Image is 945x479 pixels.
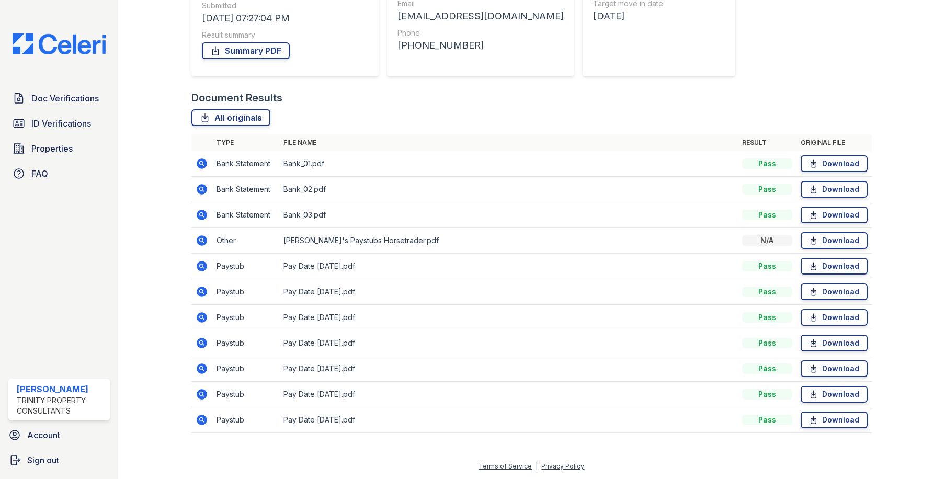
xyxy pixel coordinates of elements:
[536,462,538,470] div: |
[796,134,872,151] th: Original file
[191,90,282,105] div: Document Results
[202,1,368,11] div: Submitted
[397,28,564,38] div: Phone
[279,407,737,433] td: Pay Date [DATE].pdf
[279,134,737,151] th: File name
[212,356,279,382] td: Paystub
[742,158,792,169] div: Pass
[397,38,564,53] div: [PHONE_NUMBER]
[202,42,290,59] a: Summary PDF
[279,382,737,407] td: Pay Date [DATE].pdf
[742,210,792,220] div: Pass
[31,142,73,155] span: Properties
[742,415,792,425] div: Pass
[279,228,737,254] td: [PERSON_NAME]'s Paystubs Horsetrader.pdf
[27,454,59,466] span: Sign out
[742,338,792,348] div: Pass
[801,412,868,428] a: Download
[738,134,796,151] th: Result
[4,425,114,446] a: Account
[801,181,868,198] a: Download
[31,167,48,180] span: FAQ
[279,356,737,382] td: Pay Date [DATE].pdf
[742,184,792,195] div: Pass
[212,177,279,202] td: Bank Statement
[801,283,868,300] a: Download
[212,407,279,433] td: Paystub
[742,235,792,246] div: N/A
[279,151,737,177] td: Bank_01.pdf
[593,9,725,24] div: [DATE]
[742,312,792,323] div: Pass
[801,207,868,223] a: Download
[742,363,792,374] div: Pass
[801,258,868,275] a: Download
[4,33,114,54] img: CE_Logo_Blue-a8612792a0a2168367f1c8372b55b34899dd931a85d93a1a3d3e32e68fde9ad4.png
[742,287,792,297] div: Pass
[742,389,792,400] div: Pass
[31,92,99,105] span: Doc Verifications
[212,151,279,177] td: Bank Statement
[541,462,584,470] a: Privacy Policy
[8,163,110,184] a: FAQ
[397,9,564,24] div: [EMAIL_ADDRESS][DOMAIN_NAME]
[801,386,868,403] a: Download
[31,117,91,130] span: ID Verifications
[479,462,532,470] a: Terms of Service
[202,30,368,40] div: Result summary
[202,11,368,26] div: [DATE] 07:27:04 PM
[17,395,106,416] div: Trinity Property Consultants
[4,450,114,471] a: Sign out
[212,330,279,356] td: Paystub
[279,202,737,228] td: Bank_03.pdf
[8,113,110,134] a: ID Verifications
[801,360,868,377] a: Download
[279,330,737,356] td: Pay Date [DATE].pdf
[279,177,737,202] td: Bank_02.pdf
[17,383,106,395] div: [PERSON_NAME]
[191,109,270,126] a: All originals
[8,138,110,159] a: Properties
[212,382,279,407] td: Paystub
[279,279,737,305] td: Pay Date [DATE].pdf
[212,134,279,151] th: Type
[801,232,868,249] a: Download
[212,228,279,254] td: Other
[742,261,792,271] div: Pass
[801,155,868,172] a: Download
[27,429,60,441] span: Account
[8,88,110,109] a: Doc Verifications
[212,279,279,305] td: Paystub
[279,305,737,330] td: Pay Date [DATE].pdf
[801,335,868,351] a: Download
[801,309,868,326] a: Download
[279,254,737,279] td: Pay Date [DATE].pdf
[212,305,279,330] td: Paystub
[212,254,279,279] td: Paystub
[212,202,279,228] td: Bank Statement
